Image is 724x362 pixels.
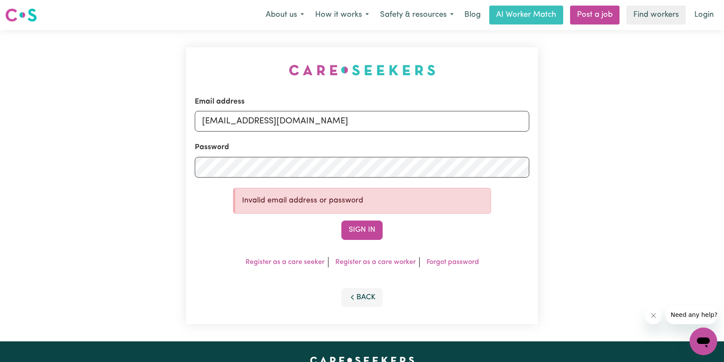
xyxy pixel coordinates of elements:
button: Sign In [341,221,383,239]
img: Careseekers logo [5,7,37,23]
a: Register as a care seeker [245,259,325,266]
a: Find workers [626,6,686,25]
a: Login [689,6,719,25]
span: Need any help? [5,6,52,13]
p: Invalid email address or password [242,195,484,206]
iframe: Button to launch messaging window [690,328,717,355]
button: Safety & resources [374,6,459,24]
a: Register as a care worker [335,259,416,266]
a: Blog [459,6,486,25]
iframe: Message from company [666,305,717,324]
a: Forgot password [426,259,479,266]
input: Email address [195,111,529,132]
label: Email address [195,96,245,107]
iframe: Close message [645,307,662,324]
button: About us [260,6,310,24]
label: Password [195,142,229,153]
a: Post a job [570,6,620,25]
a: Careseekers logo [5,5,37,25]
button: How it works [310,6,374,24]
button: Back [341,288,383,307]
a: AI Worker Match [489,6,563,25]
